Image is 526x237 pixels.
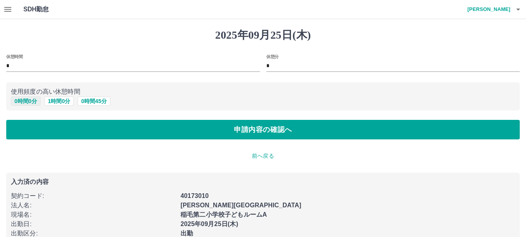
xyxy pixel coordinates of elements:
[11,201,176,210] p: 法人名 :
[181,202,301,208] b: [PERSON_NAME][GEOGRAPHIC_DATA]
[78,96,110,106] button: 0時間45分
[11,87,515,96] p: 使用頻度の高い休憩時間
[266,53,279,59] label: 休憩分
[11,179,515,185] p: 入力済の内容
[11,219,176,229] p: 出勤日 :
[11,96,41,106] button: 0時間0分
[181,192,209,199] b: 40173010
[181,221,238,227] b: 2025年09月25日(木)
[11,191,176,201] p: 契約コード :
[11,210,176,219] p: 現場名 :
[6,53,23,59] label: 休憩時間
[6,152,520,160] p: 前へ戻る
[44,96,74,106] button: 1時間0分
[6,29,520,42] h1: 2025年09月25日(木)
[181,211,267,218] b: 稲毛第二小学校子どもルームA
[181,230,193,237] b: 出勤
[6,120,520,139] button: 申請内容の確認へ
